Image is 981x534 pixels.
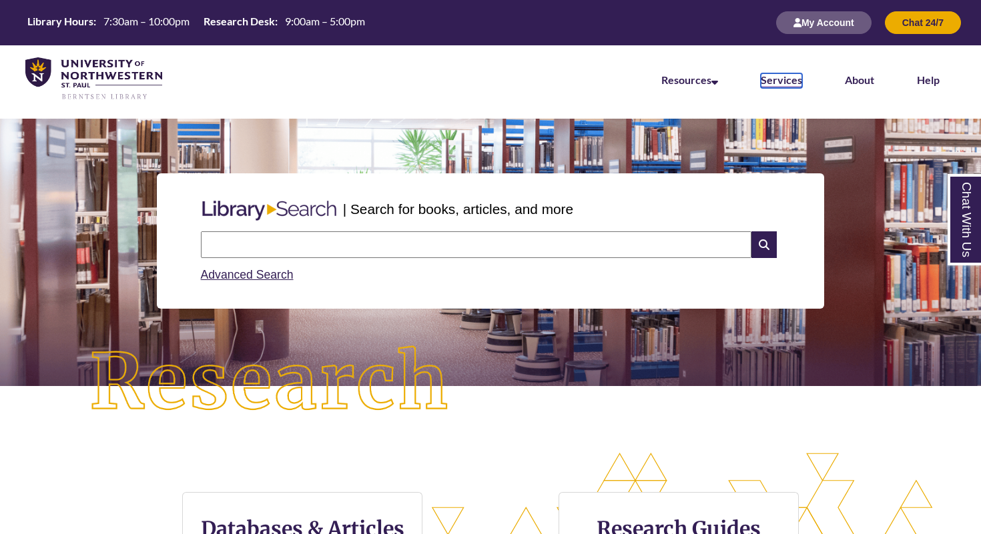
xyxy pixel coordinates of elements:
img: Libary Search [196,195,343,226]
img: Research [49,306,491,459]
a: My Account [776,17,872,28]
a: Hours Today [22,14,370,32]
a: Chat 24/7 [885,17,961,28]
a: Help [917,73,940,86]
a: Services [761,73,802,88]
a: Resources [661,73,718,86]
a: About [845,73,874,86]
table: Hours Today [22,14,370,31]
span: 9:00am – 5:00pm [285,15,365,27]
i: Search [751,231,777,258]
button: My Account [776,11,872,34]
span: 7:30am – 10:00pm [103,15,190,27]
th: Research Desk: [198,14,280,29]
button: Chat 24/7 [885,11,961,34]
p: | Search for books, articles, and more [343,199,573,219]
img: UNWSP Library Logo [25,57,162,101]
th: Library Hours: [22,14,98,29]
a: Advanced Search [201,268,294,281]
